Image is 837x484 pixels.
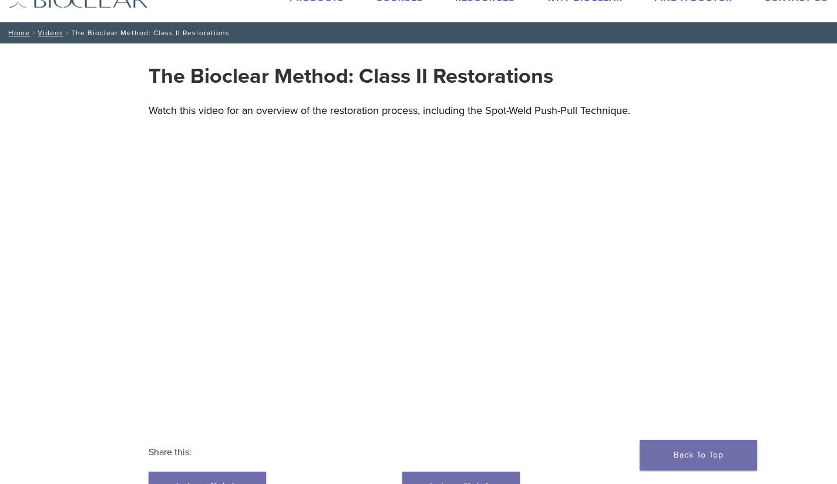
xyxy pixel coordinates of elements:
[30,30,38,36] span: /
[38,29,63,37] a: Videos
[149,102,689,119] p: Watch this video for an overview of the restoration process, including the Spot-Weld Push-Pull Te...
[63,30,71,36] span: /
[149,438,689,466] h3: Share this:
[640,440,757,470] a: Back To Top
[149,62,689,90] h2: The Bioclear Method: Class II Restorations
[5,29,30,37] a: Home
[149,135,689,439] iframe: The Bioclear Method: Class II Restorations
